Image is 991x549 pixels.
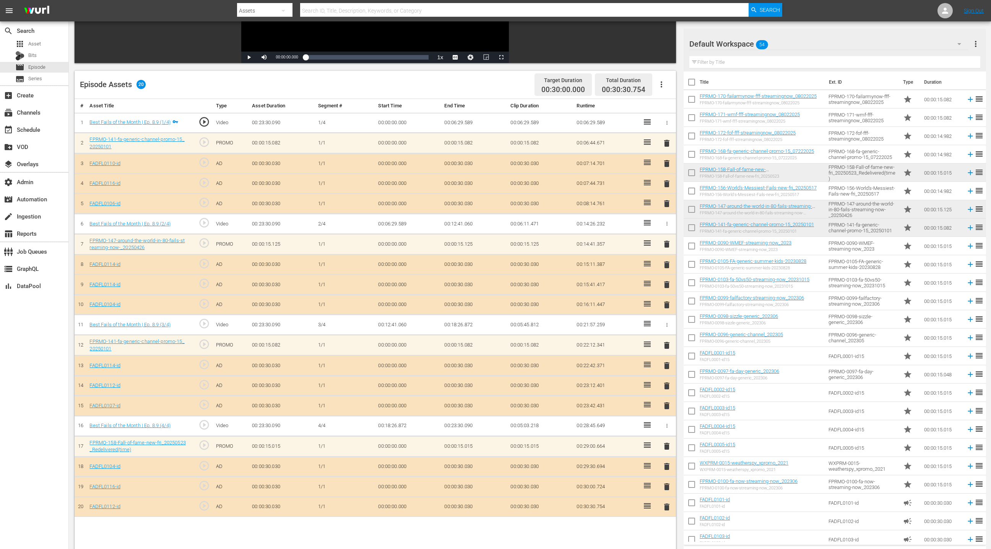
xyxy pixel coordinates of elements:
span: Reports [4,229,13,238]
div: FPRMO-0099-failfactory-streaming-now_202306 [700,302,804,307]
td: 00:15:41.417 [573,275,640,295]
a: FADFL0106-id [89,201,120,206]
td: 00:00:15.015 [921,310,963,329]
td: AD [213,173,249,194]
button: Search [749,3,782,17]
td: 00:23:30.090 [249,113,315,133]
a: Best Fails of the Month | Ep. 8.9 (2/4) [89,221,170,227]
td: Video [213,113,249,133]
a: FADFL0114-id [89,261,120,267]
td: 00:00:30.030 [249,295,315,315]
td: 00:06:44.671 [573,133,640,154]
button: more_vert [971,35,980,53]
a: FPRMO-0099-failfactory-streaming-now_202306 [700,295,804,301]
a: FADFL0116-id [89,180,120,186]
td: PROMO [213,133,249,154]
a: FPRMO-0105-FA-generic-summer-kids-20230828 [700,258,806,264]
th: Asset Duration [249,99,315,113]
td: 00:00:00.000 [375,275,441,295]
button: delete [662,461,671,472]
td: 00:12:41.060 [441,214,507,234]
span: Promo [903,186,912,196]
svg: Add to Episode [966,297,975,305]
span: reorder [975,314,984,324]
th: Type [213,99,249,113]
td: 00:06:29.589 [573,113,640,133]
td: 7 [75,234,86,254]
span: 00:00:00.000 [276,55,298,59]
td: AD [213,275,249,295]
td: 00:06:29.589 [507,113,573,133]
a: Sign Out [964,8,984,14]
td: 00:00:30.030 [441,194,507,214]
div: FPRMO-158-Fall-of-fame-new-fri_20250523 [700,174,822,179]
button: Jump To Time [463,52,478,63]
td: FPRMO-168-fa-generic-channel-promo-15_07222025 [825,145,900,164]
div: Default Workspace [689,33,968,55]
a: FADFL0101-id [700,497,730,502]
span: DataPool [4,282,13,291]
span: reorder [975,131,984,140]
span: Episode [15,63,24,72]
a: FADFL0002-id15 [700,387,735,392]
td: 00:07:44.731 [573,173,640,194]
div: FPRMO-168-fa-generic-channel-promo-15_07222025 [700,155,814,160]
td: 00:00:00.000 [375,254,441,275]
span: Asset [28,40,41,48]
td: 4 [75,173,86,194]
span: reorder [975,94,984,104]
td: 00:00:15.082 [921,90,963,109]
span: Schedule [4,125,13,134]
a: FADFL0103-id [700,533,730,539]
button: delete [662,481,671,492]
svg: Add to Episode [966,279,975,287]
span: play_circle_outline [198,177,210,188]
th: Clip Duration [507,99,573,113]
a: FPRMO-141-fa-generic-channel-promo-15_20250101 [700,222,814,227]
td: 00:08:14.761 [573,194,640,214]
td: 00:00:30.030 [507,275,573,295]
span: reorder [975,186,984,195]
td: 00:00:15.125 [921,200,963,219]
span: Promo [903,296,912,306]
button: Picture-in-Picture [478,52,494,63]
button: Captions [448,52,463,63]
a: FPRMO-0100-fa-now-streaming-now_202306 [700,478,798,484]
span: 54 [756,37,768,53]
svg: Add to Episode [966,113,975,122]
td: 2 [75,133,86,154]
th: Type [898,71,920,93]
td: 1/1 [315,234,375,254]
a: FPRMO-147-around-the-world-in-80-fails-streaming-now-_20250426 [700,203,815,215]
td: FPRMO-147-around-the-world-in-80-fails-streaming-now-_20250426 [825,200,900,219]
td: 1/1 [315,295,375,315]
td: FPRMO-0090-WMEF-streaming-now_2023 [825,237,900,255]
td: FPRMO-0103-fa-50vs50-streaming-now_20231015 [825,274,900,292]
td: 00:00:30.030 [507,173,573,194]
div: FPRMO-156-World's-Messiest-Fails-new-fri_20250517 [700,192,817,197]
span: Create [4,91,13,100]
span: delete [662,442,671,451]
span: 00:30:00.000 [541,86,585,94]
td: 6 [75,214,86,234]
td: AD [213,154,249,174]
td: 00:00:15.082 [921,109,963,127]
span: play_circle_outline [198,237,210,249]
td: FPRMO-158-Fall-of-fame-new-fri_20250523_Redelivered(time) [825,164,900,182]
td: FPRMO-171-wmf-fff-streamingnow_08022025 [825,109,900,127]
svg: Add to Episode [966,205,975,214]
button: delete [662,198,671,209]
td: 1 [75,113,86,133]
td: AD [213,295,249,315]
span: Promo [903,113,912,122]
span: delete [662,462,671,471]
button: Fullscreen [494,52,509,63]
button: delete [662,138,671,149]
span: menu [5,6,14,15]
a: FADFL0104-id [89,301,120,307]
td: 00:16:11.447 [573,295,640,315]
td: 00:00:30.030 [249,275,315,295]
span: reorder [975,241,984,250]
td: FPRMO-141-fa-generic-channel-promo-15_20250101 [825,219,900,237]
td: 00:00:30.030 [441,275,507,295]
